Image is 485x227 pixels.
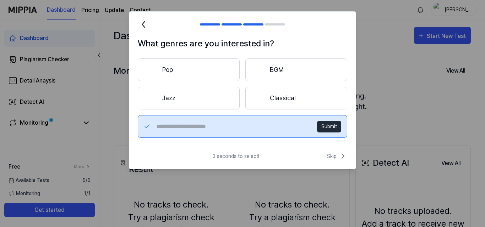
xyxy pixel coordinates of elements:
button: Jazz [138,87,240,109]
button: BGM [245,58,347,81]
h1: What genres are you interested in? [138,37,347,50]
span: 3 seconds to select! [213,153,259,160]
button: Skip [326,152,347,160]
button: Classical [245,87,347,109]
span: Skip [327,152,347,160]
button: Submit [317,121,341,132]
button: Pop [138,58,240,81]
